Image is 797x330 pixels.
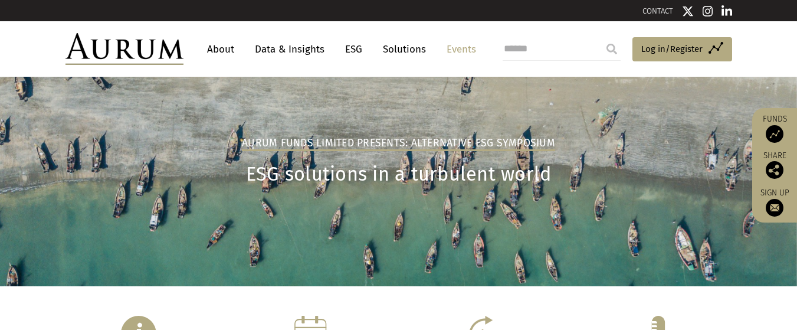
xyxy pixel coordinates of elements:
[65,163,732,186] h1: ESG solutions in a turbulent world
[632,37,732,62] a: Log in/Register
[249,38,330,60] a: Data & Insights
[377,38,432,60] a: Solutions
[766,161,783,179] img: Share this post
[641,42,703,56] span: Log in/Register
[758,152,791,179] div: Share
[642,6,673,15] a: CONTACT
[441,38,476,60] a: Events
[721,5,732,17] img: Linkedin icon
[758,114,791,143] a: Funds
[703,5,713,17] img: Instagram icon
[201,38,240,60] a: About
[758,188,791,217] a: Sign up
[682,5,694,17] img: Twitter icon
[339,38,368,60] a: ESG
[65,33,183,65] img: Aurum
[242,137,555,151] h2: Aurum Funds Limited Presents: Alternative ESG Symposium
[766,199,783,217] img: Sign up to our newsletter
[766,125,783,143] img: Access Funds
[600,37,624,61] input: Submit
